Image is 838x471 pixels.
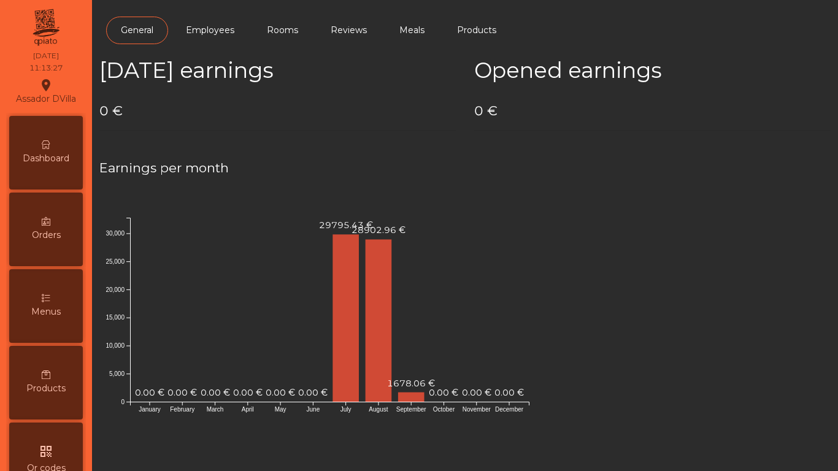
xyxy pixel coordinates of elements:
[99,102,456,120] h4: 0 €
[233,387,263,398] text: 0.00 €
[171,17,249,44] a: Employees
[352,224,406,235] text: 28902.96 €
[298,387,328,398] text: 0.00 €
[106,258,125,265] text: 25,000
[207,406,224,413] text: March
[463,406,491,413] text: November
[139,406,161,413] text: January
[242,406,254,413] text: April
[170,406,194,413] text: February
[307,406,320,413] text: June
[474,102,831,120] h4: 0 €
[106,17,168,44] a: General
[275,406,286,413] text: May
[442,17,511,44] a: Products
[494,387,524,398] text: 0.00 €
[387,378,435,389] text: 1678.06 €
[31,305,61,318] span: Menus
[135,387,164,398] text: 0.00 €
[462,387,491,398] text: 0.00 €
[340,406,352,413] text: July
[106,286,125,293] text: 20,000
[266,387,295,398] text: 0.00 €
[29,63,63,74] div: 11:13:27
[33,50,59,61] div: [DATE]
[39,444,53,459] i: qr_code
[316,17,382,44] a: Reviews
[16,76,76,107] div: Assador DVilla
[396,406,427,413] text: September
[99,58,456,83] h2: [DATE] earnings
[23,152,69,165] span: Dashboard
[121,399,125,405] text: 0
[474,58,831,83] h2: Opened earnings
[201,387,230,398] text: 0.00 €
[252,17,313,44] a: Rooms
[106,314,125,321] text: 15,000
[39,78,53,93] i: location_on
[495,406,524,413] text: December
[109,370,125,377] text: 5,000
[385,17,439,44] a: Meals
[106,230,125,237] text: 30,000
[31,6,61,49] img: qpiato
[99,159,831,177] h4: Earnings per month
[32,229,61,242] span: Orders
[433,406,455,413] text: October
[319,220,373,231] text: 29795.43 €
[369,406,388,413] text: August
[106,342,125,349] text: 10,000
[167,387,197,398] text: 0.00 €
[429,387,458,398] text: 0.00 €
[26,382,66,395] span: Products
